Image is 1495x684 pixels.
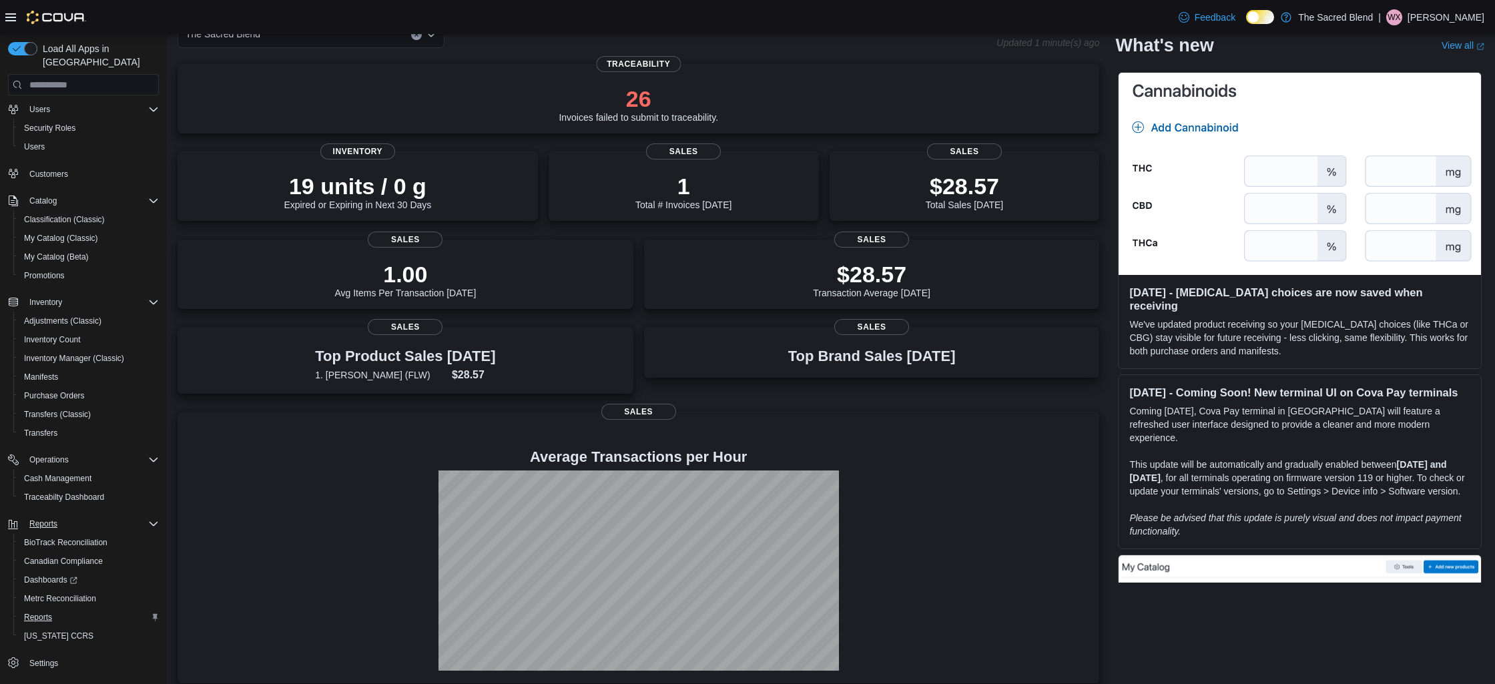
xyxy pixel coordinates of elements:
[19,425,63,441] a: Transfers
[788,348,956,364] h3: Top Brand Sales [DATE]
[1129,286,1470,312] h3: [DATE] - [MEDICAL_DATA] choices are now saved when receiving
[13,349,164,368] button: Inventory Manager (Classic)
[19,369,63,385] a: Manifests
[1246,24,1247,25] span: Dark Mode
[19,470,159,486] span: Cash Management
[1129,386,1470,399] h3: [DATE] - Coming Soon! New terminal UI on Cova Pay terminals
[559,85,718,123] div: Invoices failed to submit to traceability.
[1129,512,1461,537] em: Please be advised that this update is purely visual and does not impact payment functionality.
[24,334,81,345] span: Inventory Count
[596,56,681,72] span: Traceability
[284,173,431,210] div: Expired or Expiring in Next 30 Days
[24,270,65,281] span: Promotions
[813,261,930,288] p: $28.57
[29,104,50,115] span: Users
[24,193,62,209] button: Catalog
[24,294,159,310] span: Inventory
[1115,35,1213,56] h2: What's new
[24,233,98,244] span: My Catalog (Classic)
[24,166,73,182] a: Customers
[19,139,159,155] span: Users
[19,628,99,644] a: [US_STATE] CCRS
[3,653,164,673] button: Settings
[19,470,97,486] a: Cash Management
[1408,9,1484,25] p: [PERSON_NAME]
[834,319,909,335] span: Sales
[19,139,50,155] a: Users
[29,169,68,180] span: Customers
[19,249,94,265] a: My Catalog (Beta)
[19,628,159,644] span: Washington CCRS
[3,515,164,533] button: Reports
[19,591,101,607] a: Metrc Reconciliation
[13,229,164,248] button: My Catalog (Classic)
[19,489,109,505] a: Traceabilty Dashboard
[13,137,164,156] button: Users
[1129,318,1470,358] p: We've updated product receiving so your [MEDICAL_DATA] choices (like THCa or CBG) stay visible fo...
[19,332,159,348] span: Inventory Count
[24,537,107,548] span: BioTrack Reconciliation
[926,173,1003,210] div: Total Sales [DATE]
[19,212,159,228] span: Classification (Classic)
[24,252,89,262] span: My Catalog (Beta)
[13,266,164,285] button: Promotions
[13,571,164,589] a: Dashboards
[29,658,58,669] span: Settings
[24,141,45,152] span: Users
[13,248,164,266] button: My Catalog (Beta)
[1378,9,1381,25] p: |
[13,589,164,608] button: Metrc Reconciliation
[315,368,446,382] dt: 1. [PERSON_NAME] (FLW)
[13,330,164,349] button: Inventory Count
[19,388,159,404] span: Purchase Orders
[3,293,164,312] button: Inventory
[24,631,93,641] span: [US_STATE] CCRS
[19,313,159,329] span: Adjustments (Classic)
[19,535,159,551] span: BioTrack Reconciliation
[24,390,85,401] span: Purchase Orders
[13,488,164,506] button: Traceabilty Dashboard
[186,26,260,42] span: The Sacred Blend
[19,553,159,569] span: Canadian Compliance
[635,173,731,200] p: 1
[19,212,110,228] a: Classification (Classic)
[635,173,731,210] div: Total # Invoices [DATE]
[24,214,105,225] span: Classification (Classic)
[19,249,159,265] span: My Catalog (Beta)
[24,101,159,117] span: Users
[19,268,70,284] a: Promotions
[13,386,164,405] button: Purchase Orders
[19,609,57,625] a: Reports
[19,332,86,348] a: Inventory Count
[3,164,164,184] button: Customers
[29,196,57,206] span: Catalog
[3,450,164,469] button: Operations
[334,261,476,288] p: 1.00
[19,572,159,588] span: Dashboards
[24,372,58,382] span: Manifests
[334,261,476,298] div: Avg Items Per Transaction [DATE]
[24,516,63,532] button: Reports
[1195,11,1235,24] span: Feedback
[24,101,55,117] button: Users
[3,192,164,210] button: Catalog
[3,100,164,119] button: Users
[13,368,164,386] button: Manifests
[368,319,442,335] span: Sales
[19,313,107,329] a: Adjustments (Classic)
[13,608,164,627] button: Reports
[1442,40,1484,51] a: View allExternal link
[1129,458,1470,498] p: This update will be automatically and gradually enabled between , for all terminals operating on ...
[24,516,159,532] span: Reports
[24,452,159,468] span: Operations
[24,655,159,671] span: Settings
[996,37,1099,48] p: Updated 1 minute(s) ago
[927,143,1002,159] span: Sales
[24,123,75,133] span: Security Roles
[24,612,52,623] span: Reports
[13,533,164,552] button: BioTrack Reconciliation
[646,143,721,159] span: Sales
[13,552,164,571] button: Canadian Compliance
[13,210,164,229] button: Classification (Classic)
[19,406,96,422] a: Transfers (Classic)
